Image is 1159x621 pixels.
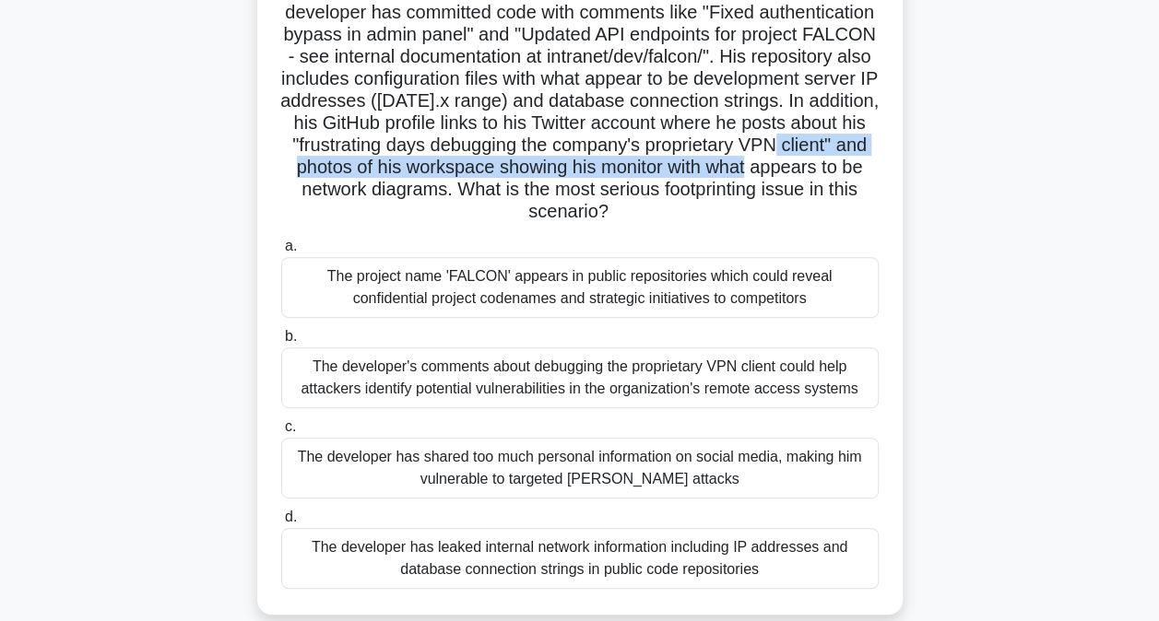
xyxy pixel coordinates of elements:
span: d. [285,509,297,524]
div: The developer has shared too much personal information on social media, making him vulnerable to ... [281,438,879,498]
div: The developer has leaked internal network information including IP addresses and database connect... [281,528,879,589]
div: The project name 'FALCON' appears in public repositories which could reveal confidential project ... [281,257,879,318]
div: The developer's comments about debugging the proprietary VPN client could help attackers identify... [281,347,879,408]
span: a. [285,238,297,253]
span: c. [285,418,296,434]
span: b. [285,328,297,344]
